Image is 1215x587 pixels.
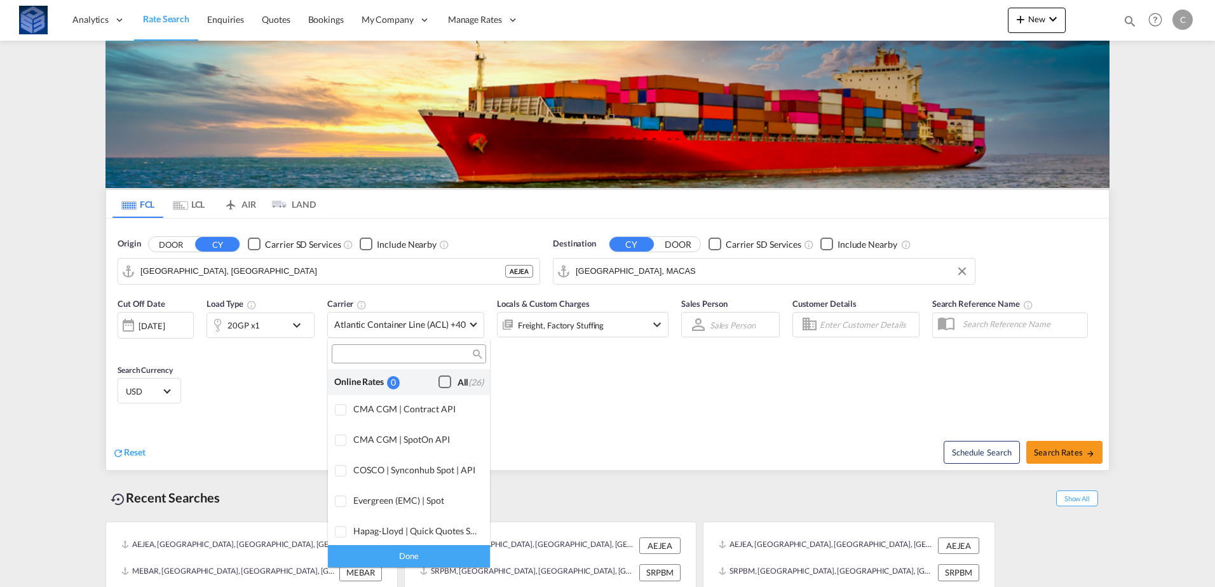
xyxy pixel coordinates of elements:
div: Done [328,545,490,567]
div: CMA CGM | SpotOn API [353,434,480,445]
div: CMA CGM | Contract API [353,403,480,414]
div: Evergreen (EMC) | Spot [353,495,480,506]
div: Online Rates [334,375,387,389]
div: COSCO | Synconhub Spot | API [353,464,480,475]
span: (26) [468,377,484,388]
div: All [458,376,484,389]
div: 0 [387,376,400,389]
div: Hapag-Lloyd | Quick Quotes Spot [353,525,480,536]
md-checkbox: Checkbox No Ink [438,375,484,389]
md-icon: icon-magnify [472,349,481,359]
